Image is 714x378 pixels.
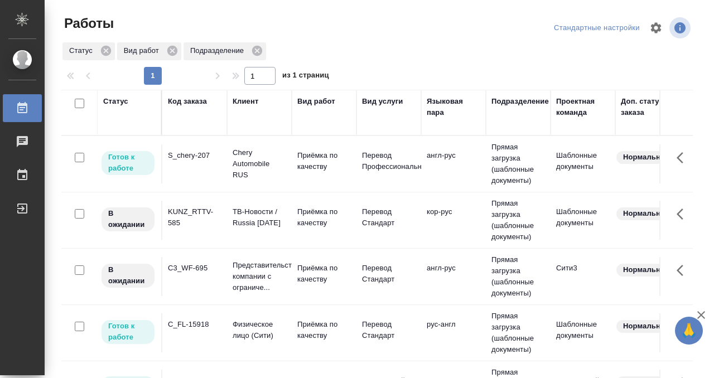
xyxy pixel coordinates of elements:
td: Шаблонные документы [551,201,615,240]
td: Шаблонные документы [551,144,615,183]
div: Вид услуги [362,96,403,107]
td: кор-рус [421,201,486,240]
span: Настроить таблицу [643,14,669,41]
td: рус-англ [421,313,486,352]
div: Языковая пара [427,96,480,118]
p: Готов к работе [108,152,148,174]
td: Сити3 [551,257,615,296]
div: Проектная команда [556,96,610,118]
p: Подразделение [190,45,248,56]
td: Шаблонные документы [551,313,615,352]
p: Приёмка по качеству [297,150,351,172]
td: Прямая загрузка (шаблонные документы) [486,136,551,192]
p: Перевод Стандарт [362,319,416,341]
td: англ-рус [421,144,486,183]
div: S_chery-207 [168,150,221,161]
button: 🙏 [675,317,703,345]
p: Нормальный [623,321,671,332]
td: Прямая загрузка (шаблонные документы) [486,249,551,304]
p: Приёмка по качеству [297,263,351,285]
p: В ожидании [108,264,148,287]
p: Нормальный [623,264,671,275]
p: Перевод Стандарт [362,263,416,285]
button: Здесь прячутся важные кнопки [670,201,697,227]
div: Клиент [233,96,258,107]
p: Представительство компании с ограниче... [233,260,286,293]
button: Здесь прячутся важные кнопки [670,257,697,284]
div: Код заказа [168,96,207,107]
div: Исполнитель назначен, приступать к работе пока рано [100,206,156,232]
div: Вид работ [297,96,335,107]
span: Работы [61,14,114,32]
p: Физическое лицо (Сити) [233,319,286,341]
p: В ожидании [108,208,148,230]
p: Вид работ [124,45,163,56]
div: Вид работ [117,42,181,60]
div: Статус [103,96,128,107]
td: Прямая загрузка (шаблонные документы) [486,192,551,248]
p: Перевод Стандарт [362,206,416,229]
div: Подразделение [184,42,266,60]
div: Исполнитель может приступить к работе [100,319,156,345]
div: Статус [62,42,115,60]
div: Исполнитель назначен, приступать к работе пока рано [100,263,156,289]
button: Здесь прячутся важные кнопки [670,313,697,340]
div: C_FL-15918 [168,319,221,330]
div: Подразделение [491,96,549,107]
div: C3_WF-695 [168,263,221,274]
p: Нормальный [623,152,671,163]
div: Доп. статус заказа [621,96,679,118]
p: Готов к работе [108,321,148,343]
button: Здесь прячутся важные кнопки [670,144,697,171]
span: Посмотреть информацию [669,17,693,38]
span: из 1 страниц [282,69,329,85]
div: Исполнитель может приступить к работе [100,150,156,176]
p: Приёмка по качеству [297,319,351,341]
p: ТВ-Новости / Russia [DATE] [233,206,286,229]
td: Прямая загрузка (шаблонные документы) [486,305,551,361]
div: KUNZ_RTTV-585 [168,206,221,229]
td: англ-рус [421,257,486,296]
p: Приёмка по качеству [297,206,351,229]
p: Статус [69,45,97,56]
p: Перевод Профессиональный [362,150,416,172]
p: Chery Automobile RUS [233,147,286,181]
div: split button [551,20,643,37]
span: 🙏 [679,319,698,342]
p: Нормальный [623,208,671,219]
